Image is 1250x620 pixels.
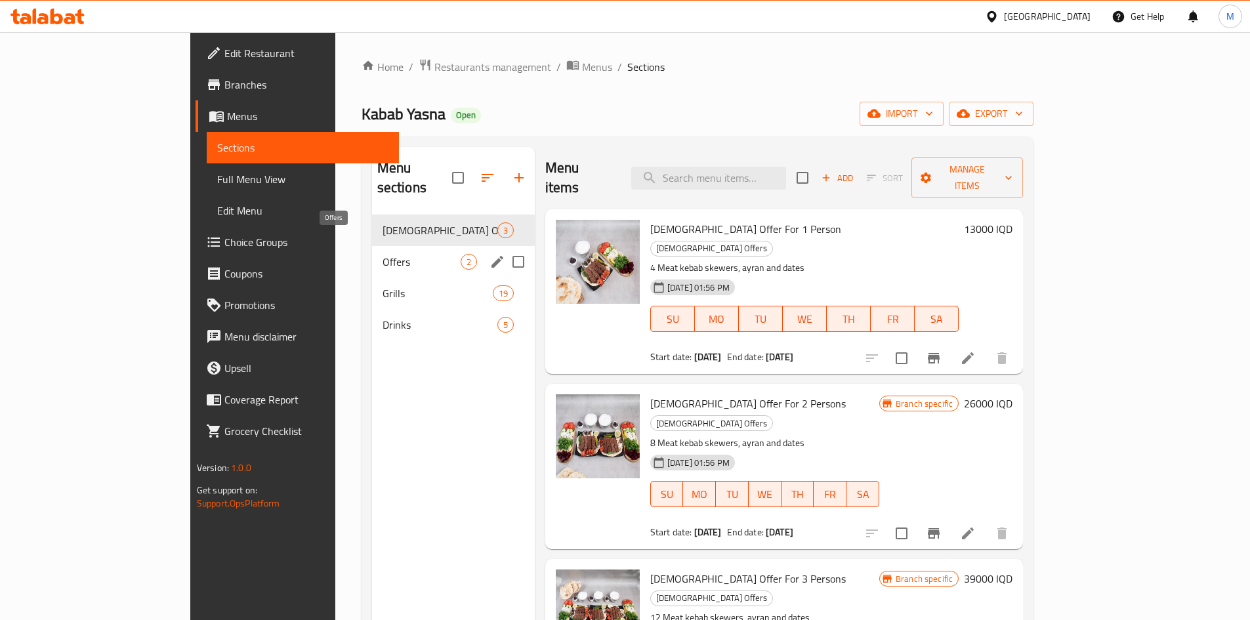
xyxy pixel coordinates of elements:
div: Grills [383,285,493,301]
span: End date: [727,524,764,541]
a: Grocery Checklist [196,415,399,447]
span: import [870,106,933,122]
nav: breadcrumb [362,58,1034,75]
button: Manage items [911,157,1023,198]
span: TH [832,310,865,329]
span: TU [721,485,743,504]
span: Sections [627,59,665,75]
span: M [1226,9,1234,24]
span: export [959,106,1023,122]
li: / [617,59,622,75]
div: items [497,222,514,238]
button: Branch-specific-item [918,518,949,549]
div: Grills19 [372,278,535,309]
span: 19 [493,287,513,300]
span: 5 [498,319,513,331]
button: SA [846,481,879,507]
button: TH [781,481,814,507]
span: TH [787,485,809,504]
span: [DEMOGRAPHIC_DATA] Offers [651,416,772,431]
span: [DATE] 01:56 PM [662,281,735,294]
a: Branches [196,69,399,100]
a: Menus [196,100,399,132]
h2: Menu sections [377,158,452,197]
span: 3 [498,224,513,237]
button: WE [749,481,781,507]
h6: 39000 IQD [964,569,1012,588]
img: Iftar Offer For 1 Person [556,220,640,304]
button: FR [814,481,846,507]
span: [DEMOGRAPHIC_DATA] Offers [651,241,772,256]
span: SU [656,310,690,329]
button: TU [716,481,749,507]
a: Restaurants management [419,58,551,75]
a: Edit Restaurant [196,37,399,69]
a: Full Menu View [207,163,399,195]
a: Coupons [196,258,399,289]
b: [DATE] [694,524,722,541]
p: 4 Meat kebab skewers, ayran and dates [650,260,959,276]
span: TU [744,310,778,329]
button: delete [986,342,1018,374]
a: Menus [566,58,612,75]
span: Add [820,171,855,186]
div: items [497,317,514,333]
button: MO [695,306,739,332]
button: SU [650,306,695,332]
span: Menus [582,59,612,75]
div: Iftar Offers [650,241,773,257]
span: [DATE] 01:56 PM [662,457,735,469]
span: Choice Groups [224,234,388,250]
button: edit [488,252,507,272]
li: / [409,59,413,75]
span: Branch specific [890,573,958,585]
div: [GEOGRAPHIC_DATA] [1004,9,1091,24]
b: [DATE] [766,524,793,541]
a: Menu disclaimer [196,321,399,352]
span: Menus [227,108,388,124]
div: items [493,285,514,301]
span: Branches [224,77,388,93]
a: Support.OpsPlatform [197,495,280,512]
button: FR [871,306,915,332]
span: Edit Menu [217,203,388,218]
b: [DATE] [694,348,722,365]
p: 8 Meat kebab skewers, ayran and dates [650,435,879,451]
h6: 13000 IQD [964,220,1012,238]
span: Kabab Yasna [362,99,446,129]
span: Select all sections [444,164,472,192]
span: Drinks [383,317,497,333]
span: Menu disclaimer [224,329,388,344]
div: Open [451,108,481,123]
span: Promotions [224,297,388,313]
a: Edit menu item [960,526,976,541]
span: Sections [217,140,388,155]
a: Promotions [196,289,399,321]
a: Edit menu item [960,350,976,366]
span: MO [700,310,734,329]
div: Iftar Offers [650,590,773,606]
div: Iftar Offers [383,222,497,238]
button: MO [683,481,716,507]
button: TH [827,306,871,332]
button: Add [816,168,858,188]
div: Drinks5 [372,309,535,341]
button: SA [915,306,959,332]
span: End date: [727,348,764,365]
button: Branch-specific-item [918,342,949,374]
span: Select section [789,164,816,192]
span: Select to update [888,520,915,547]
a: Choice Groups [196,226,399,258]
span: SU [656,485,678,504]
span: Start date: [650,348,692,365]
div: Iftar Offers [650,415,773,431]
span: Add item [816,168,858,188]
span: SA [852,485,874,504]
b: [DATE] [766,348,793,365]
button: Add section [503,162,535,194]
button: import [860,102,944,126]
span: Upsell [224,360,388,376]
span: SA [920,310,953,329]
button: WE [783,306,827,332]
